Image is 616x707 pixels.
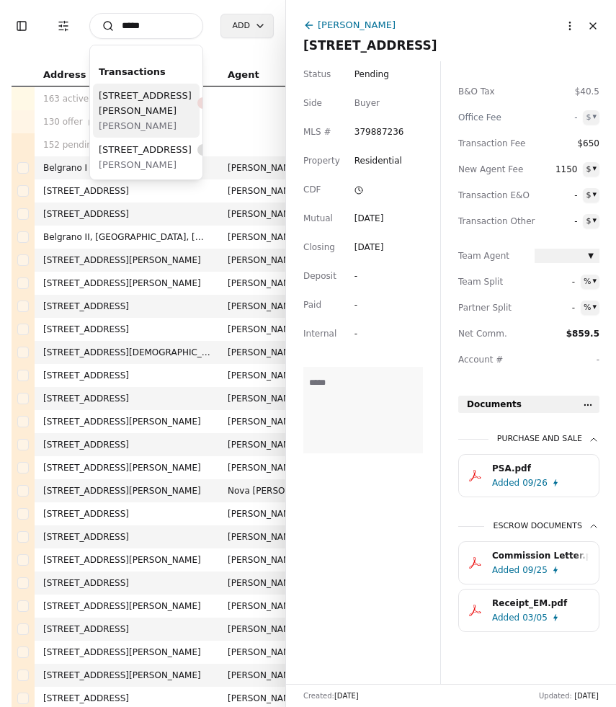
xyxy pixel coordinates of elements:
[303,240,335,254] span: Closing
[303,269,336,283] span: Deposit
[354,67,389,81] span: Pending
[592,110,597,123] div: ▾
[303,211,333,226] span: Mutual
[35,456,219,479] td: [STREET_ADDRESS][PERSON_NAME]
[43,92,210,106] div: 163 active
[43,138,98,152] span: 152 pending
[354,125,423,139] span: 379887236
[492,548,589,563] div: Commission Letter.pdf.pdf
[583,110,599,125] button: $
[35,226,219,249] td: Belgrano II, [GEOGRAPHIC_DATA], [GEOGRAPHIC_DATA]
[539,690,599,701] div: Updated:
[597,355,599,365] span: -
[458,454,599,497] button: PSA.pdfAdded09/26
[35,479,219,502] td: [STREET_ADDRESS][PERSON_NAME]
[35,664,219,687] td: [STREET_ADDRESS][PERSON_NAME]
[35,295,219,318] td: [STREET_ADDRESS]
[535,301,575,315] span: -
[522,563,548,577] div: 09/25
[228,67,259,83] span: Agent
[458,589,599,632] button: Receipt_EM.pdfAdded03/05
[497,433,599,445] div: Purchase and Sale
[458,162,523,177] span: New Agent Fee
[219,456,323,479] td: [PERSON_NAME]
[492,476,519,490] div: Added
[219,272,323,295] td: [PERSON_NAME]
[535,188,577,203] span: -
[583,188,599,203] button: $
[551,110,577,125] span: -
[35,318,219,341] td: [STREET_ADDRESS]
[581,301,599,315] button: %
[583,162,599,177] button: $
[592,188,597,201] div: ▾
[35,641,219,664] td: [STREET_ADDRESS][PERSON_NAME]
[458,188,523,203] span: Transaction E&O
[303,67,331,81] span: Status
[458,352,523,367] span: Account #
[219,341,323,364] td: [PERSON_NAME]
[354,298,380,312] div: -
[43,67,86,83] span: Address
[99,157,249,172] span: [PERSON_NAME]
[492,610,519,625] div: Added
[458,520,599,541] button: Escrow Documents
[219,295,323,318] td: [PERSON_NAME]
[354,96,380,110] div: Buyer
[354,240,384,254] div: [DATE]
[219,595,323,618] td: [PERSON_NAME]
[43,115,210,129] div: 130 offer
[219,641,323,664] td: [PERSON_NAME]
[35,203,219,226] td: [STREET_ADDRESS]
[99,88,192,118] span: [STREET_ADDRESS][PERSON_NAME]
[303,35,599,55] span: [STREET_ADDRESS]
[492,461,589,476] div: PSA.pdf
[35,341,219,364] td: [STREET_ADDRESS][DEMOGRAPHIC_DATA]
[303,125,331,139] span: MLS #
[90,57,202,179] div: Suggestions
[467,397,522,412] span: Documents
[197,144,249,156] span: Rescinded
[219,179,323,203] td: [PERSON_NAME]
[535,214,577,228] span: -
[354,269,380,283] div: -
[35,433,219,456] td: [STREET_ADDRESS]
[458,541,599,584] button: Commission Letter.pdf.pdfAdded09/25
[458,110,523,125] div: Office Fee
[219,203,323,226] td: [PERSON_NAME]
[219,410,323,433] td: [PERSON_NAME]
[303,182,321,197] span: CDF
[219,479,323,502] td: Nova [PERSON_NAME]
[35,502,219,525] td: [STREET_ADDRESS]
[35,156,219,179] td: Belgrano I
[35,387,219,410] td: [STREET_ADDRESS]
[574,692,599,700] span: [DATE]
[197,97,247,109] span: Recorded
[592,162,597,175] div: ▾
[592,275,597,288] div: ▾
[219,502,323,525] td: [PERSON_NAME]
[219,525,323,548] td: [PERSON_NAME]
[35,595,219,618] td: [STREET_ADDRESS][PERSON_NAME]
[535,162,577,177] span: 1150
[581,275,599,289] button: %
[35,272,219,295] td: [STREET_ADDRESS][PERSON_NAME]
[303,96,322,110] span: Side
[35,249,219,272] td: [STREET_ADDRESS][PERSON_NAME]
[219,156,323,179] td: [PERSON_NAME]
[219,249,323,272] td: [PERSON_NAME]
[89,116,94,129] span: ▶
[99,142,192,157] span: [STREET_ADDRESS]
[592,301,597,314] div: ▾
[35,364,219,387] td: [STREET_ADDRESS]
[458,326,523,341] span: Net Comm.
[458,84,523,99] span: B&O Tax
[354,326,380,341] div: -
[303,154,340,168] span: Property
[334,692,359,700] span: [DATE]
[35,618,219,641] td: [STREET_ADDRESS]
[458,136,523,151] span: Transaction Fee
[592,214,597,227] div: ▾
[458,214,523,228] span: Transaction Other
[458,301,523,315] span: Partner Split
